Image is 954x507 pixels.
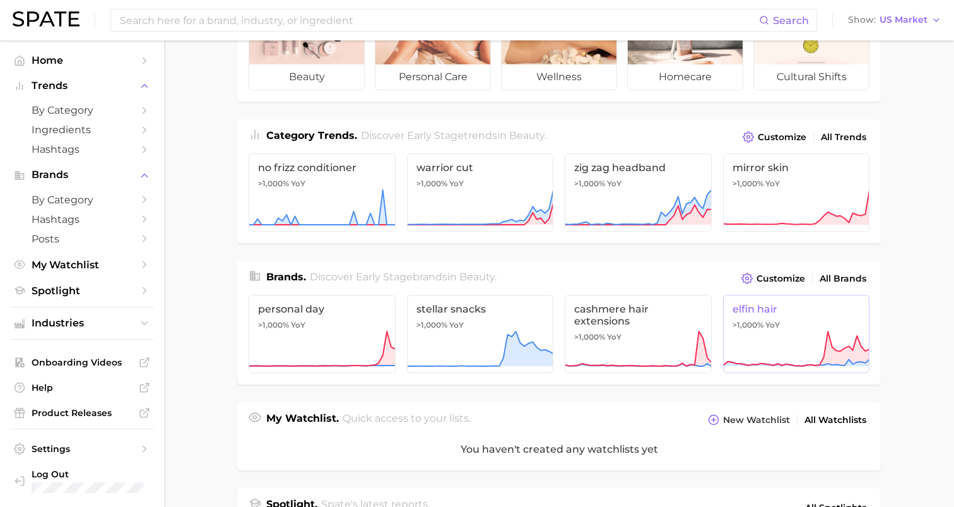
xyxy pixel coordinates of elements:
span: >1,000% [574,332,605,342]
a: Help [10,378,154,397]
span: zig zag headband [574,162,702,174]
a: Hashtags [10,140,154,159]
span: New Watchlist [723,415,790,426]
button: ShowUS Market [845,12,945,28]
a: personal care [375,1,491,90]
h2: Quick access to your lists. [343,411,471,429]
span: >1,000% [258,179,289,188]
span: Category Trends . [266,129,357,141]
span: no frizz conditioner [258,162,386,174]
span: Product Releases [32,407,132,419]
button: Brands [10,165,154,184]
span: Customize [758,132,806,143]
span: >1,000% [574,179,605,188]
a: cultural shifts [753,1,869,90]
a: All Brands [816,270,869,287]
span: Onboarding Videos [32,357,132,368]
img: SPATE [13,11,79,27]
span: YoY [607,332,621,342]
span: Customize [757,273,805,284]
input: Search here for a brand, industry, or ingredient [119,9,759,31]
span: Ingredients [32,124,132,136]
span: Show [848,16,876,23]
span: beauty [249,64,364,90]
span: >1,000% [416,179,447,188]
span: All Trends [821,132,866,143]
span: Settings [32,443,132,455]
a: homecare [627,1,743,90]
span: YoY [449,320,464,330]
span: homecare [628,64,743,90]
span: Hashtags [32,213,132,225]
a: Home [10,51,154,70]
span: YoY [449,179,464,189]
button: Trends [10,76,154,95]
span: Discover Early Stage brands in . [310,271,497,283]
a: All Watchlists [801,412,869,429]
span: Industries [32,318,132,329]
span: US Market [880,16,927,23]
span: >1,000% [733,320,763,330]
span: YoY [765,320,780,330]
a: mirror skin>1,000% YoY [723,153,870,232]
span: by Category [32,104,132,116]
a: warrior cut>1,000% YoY [407,153,554,232]
span: elfin hair [733,303,861,315]
button: Customize [739,128,810,146]
span: YoY [607,179,621,189]
button: Customize [738,270,808,287]
span: personal care [375,64,490,90]
button: New Watchlist [705,411,793,429]
a: elfin hair>1,000% YoY [723,295,870,373]
span: beauty [509,129,545,141]
a: personal day>1,000% YoY [249,295,396,373]
span: Brands [32,169,132,181]
a: Hashtags [10,210,154,229]
span: Discover Early Stage trends in . [361,129,546,141]
a: by Category [10,100,154,120]
span: Spotlight [32,285,132,297]
a: Spotlight [10,281,154,301]
a: wellness [501,1,617,90]
span: stellar snacks [416,303,545,315]
span: All Brands [820,273,866,284]
a: Product Releases [10,403,154,422]
span: >1,000% [733,179,763,188]
span: cashmere hair extensions [574,303,702,327]
span: mirror skin [733,162,861,174]
span: >1,000% [416,320,447,330]
span: All Watchlists [804,415,866,426]
span: Posts [32,233,132,245]
span: Brands . [266,271,306,283]
h1: My Watchlist. [266,411,339,429]
div: You haven't created any watchlists yet [237,429,881,470]
span: YoY [291,320,305,330]
span: Help [32,382,132,393]
a: cashmere hair extensions>1,000% YoY [565,295,712,373]
span: wellness [502,64,616,90]
a: no frizz conditioner>1,000% YoY [249,153,396,232]
span: warrior cut [416,162,545,174]
a: My Watchlist [10,255,154,275]
a: Onboarding Videos [10,353,154,372]
a: Posts [10,229,154,249]
span: cultural shifts [754,64,869,90]
a: by Category [10,190,154,210]
a: beauty [249,1,365,90]
span: YoY [291,179,305,189]
a: Settings [10,439,154,458]
a: Log out. Currently logged in with e-mail madalyn.thunell@olaplex.com. [10,465,154,497]
a: All Trends [818,129,869,146]
span: My Watchlist [32,259,132,271]
button: Industries [10,314,154,333]
span: >1,000% [258,320,289,330]
span: beauty [459,271,495,283]
span: Log Out [32,468,166,480]
span: Home [32,54,132,66]
span: Hashtags [32,143,132,155]
span: Trends [32,80,132,92]
span: YoY [765,179,780,189]
a: stellar snacks>1,000% YoY [407,295,554,373]
span: Search [773,15,809,27]
span: personal day [258,303,386,315]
